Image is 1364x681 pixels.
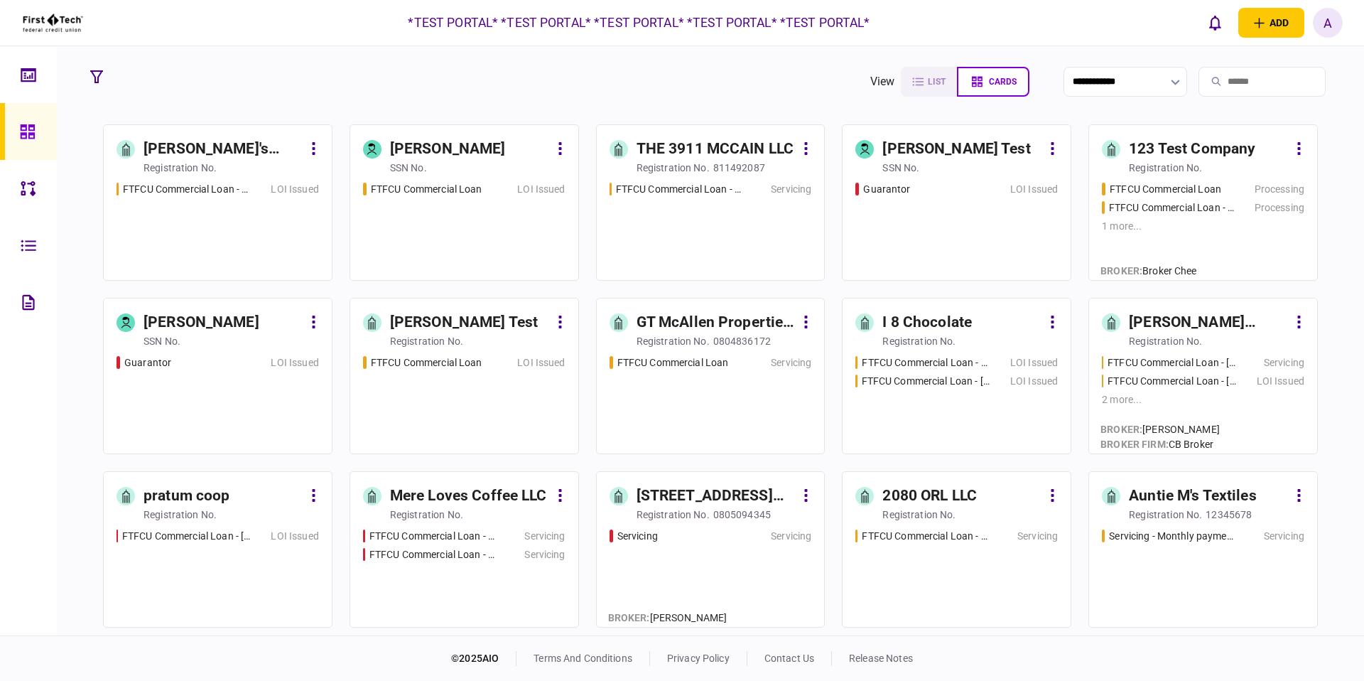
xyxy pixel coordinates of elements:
[713,161,765,175] div: 811492087
[1102,219,1304,234] div: 1 more ...
[271,529,318,544] div: LOI Issued
[350,298,579,454] a: [PERSON_NAME] Testregistration no.FTFCU Commercial LoanLOI Issued
[144,138,303,161] div: [PERSON_NAME]'s Dining
[617,529,658,544] div: Servicing
[144,334,180,348] div: SSN no.
[901,67,957,97] button: list
[849,653,913,664] a: release notes
[637,161,710,175] div: registration no.
[517,182,565,197] div: LOI Issued
[713,508,771,522] div: 0805094345
[1129,485,1257,508] div: Auntie M's Textiles
[1100,265,1142,277] span: Broker :
[1010,355,1058,370] div: LOI Issued
[1129,508,1202,522] div: registration no.
[1102,392,1304,407] div: 2 more ...
[989,77,1017,87] span: cards
[271,182,318,197] div: LOI Issued
[928,77,946,87] span: list
[842,298,1071,454] a: I 8 Chocolateregistration no.FTFCU Commercial Loan - 557 Fountain Court N Keizer ORLOI IssuedFTFC...
[637,508,710,522] div: registration no.
[608,612,650,623] span: Broker :
[1100,437,1220,452] div: CB Broker
[103,471,332,628] a: pratum coopregistration no.FTFCU Commercial Loan - 412 S Iowa Mitchell SDLOI Issued
[144,311,259,334] div: [PERSON_NAME]
[882,161,919,175] div: SSN no.
[637,485,796,508] div: [STREET_ADDRESS] Real Estate LLC
[862,355,990,370] div: FTFCU Commercial Loan - 557 Fountain Court N Keizer OR
[1100,424,1142,435] span: Broker :
[350,124,579,281] a: [PERSON_NAME]SSN no.FTFCU Commercial LoanLOI Issued
[390,334,463,348] div: registration no.
[1129,311,1288,334] div: [PERSON_NAME] Associates
[1088,298,1318,454] a: [PERSON_NAME] Associatesregistration no.FTFCU Commercial Loan - 412 S Iowa Mitchell SD ServicingF...
[144,161,217,175] div: registration no.
[271,355,318,370] div: LOI Issued
[369,547,497,562] div: FTFCU Commercial Loan - Foldgers Ln Kona HI
[124,355,171,370] div: Guarantor
[123,182,251,197] div: FTFCU Commercial Loan - 111 1st Street Hillsboro OR
[1264,355,1304,370] div: Servicing
[637,311,796,334] div: GT McAllen Properties, LLC
[882,485,977,508] div: 2080 ORL LLC
[764,653,814,664] a: contact us
[1100,264,1196,279] div: Broker Chee
[1010,374,1058,389] div: LOI Issued
[608,611,727,626] div: [PERSON_NAME]
[408,14,870,32] div: *TEST PORTAL* *TEST PORTAL* *TEST PORTAL* *TEST PORTAL* *TEST PORTAL*
[1088,124,1318,281] a: 123 Test Companyregistration no.FTFCU Commercial LoanProcessingFTFCU Commercial Loan - Test Loan ...
[1110,182,1221,197] div: FTFCU Commercial Loan
[882,508,956,522] div: registration no.
[713,334,771,348] div: 0804836172
[1200,8,1230,38] button: open notifications list
[637,138,794,161] div: THE 3911 MCCAIN LLC
[1129,161,1202,175] div: registration no.
[144,485,229,508] div: pratum coop
[451,651,516,666] div: © 2025 AIO
[1257,374,1304,389] div: LOI Issued
[371,355,482,370] div: FTFCU Commercial Loan
[882,311,972,334] div: I 8 Chocolate
[616,182,744,197] div: FTFCU Commercial Loan - 3911 McCain Blvd N Little Rock AR
[870,73,895,90] div: view
[957,67,1029,97] button: cards
[596,124,826,281] a: THE 3911 MCCAIN LLCregistration no.811492087FTFCU Commercial Loan - 3911 McCain Blvd N Little Roc...
[1264,529,1304,544] div: Servicing
[771,182,811,197] div: Servicing
[1313,8,1343,38] button: A
[1238,8,1304,38] button: open adding identity options
[1255,182,1304,197] div: Processing
[122,529,251,544] div: FTFCU Commercial Loan - 412 S Iowa Mitchell SD
[524,529,565,544] div: Servicing
[390,485,547,508] div: Mere Loves Coffee LLC
[1017,529,1058,544] div: Servicing
[1255,200,1304,215] div: Processing
[369,529,498,544] div: FTFCU Commercial Loan - 888 Folgers Ln Kona HI
[637,334,710,348] div: registration no.
[771,355,811,370] div: Servicing
[771,529,811,544] div: Servicing
[1109,200,1237,215] div: FTFCU Commercial Loan - Test Loan 1
[596,471,826,628] a: [STREET_ADDRESS] Real Estate LLCregistration no.0805094345ServicingServicingBroker:[PERSON_NAME]
[1129,138,1255,161] div: 123 Test Company
[1109,529,1236,544] div: Servicing - Monthly payment report
[863,182,910,197] div: Guarantor
[842,471,1071,628] a: 2080 ORL LLCregistration no.FTFCU Commercial Loan - 557 Pleasant Lane Huron SDServicing
[21,5,85,41] img: client company logo
[882,334,956,348] div: registration no.
[862,529,990,544] div: FTFCU Commercial Loan - 557 Pleasant Lane Huron SD
[390,508,463,522] div: registration no.
[1010,182,1058,197] div: LOI Issued
[1088,471,1318,628] a: Auntie M's Textilesregistration no.12345678Servicing - Monthly payment reportServicing
[103,298,332,454] a: [PERSON_NAME]SSN no.GuarantorLOI Issued
[1100,439,1169,450] span: broker firm :
[390,161,427,175] div: SSN no.
[1108,374,1236,389] div: FTFCU Commercial Loan - 2845 N Sunset Farm Ave Kuna ID
[103,124,332,281] a: [PERSON_NAME]'s Diningregistration no.FTFCU Commercial Loan - 111 1st Street Hillsboro ORLOI Issued
[517,355,565,370] div: LOI Issued
[1129,334,1202,348] div: registration no.
[1108,355,1236,370] div: FTFCU Commercial Loan - 412 S Iowa Mitchell SD
[667,653,730,664] a: privacy policy
[534,653,632,664] a: terms and conditions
